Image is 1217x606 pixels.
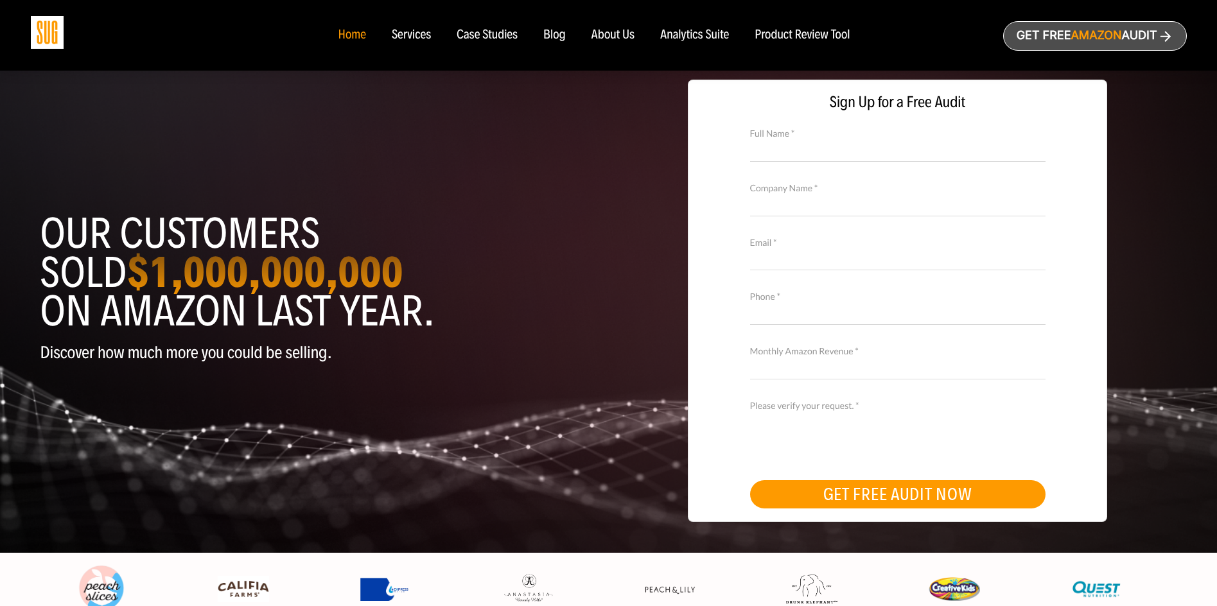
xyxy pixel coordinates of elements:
input: Full Name * [750,139,1046,161]
img: Peach & Lily [644,585,696,594]
a: Services [392,28,431,42]
img: Califia Farms [218,576,269,603]
a: Home [338,28,365,42]
label: Phone * [750,290,1046,304]
a: Case Studies [457,28,518,42]
img: Creative Kids [929,577,980,601]
strong: $1,000,000,000 [127,246,403,299]
p: Discover how much more you could be selling. [40,343,599,362]
input: Monthly Amazon Revenue * [750,357,1046,379]
span: Amazon [1071,29,1121,42]
a: Blog [543,28,566,42]
span: Sign Up for a Free Audit [701,93,1094,112]
label: Please verify your request. * [750,399,1046,413]
img: Express Water [360,578,412,601]
label: Full Name * [750,126,1046,141]
a: Analytics Suite [660,28,729,42]
input: Company Name * [750,193,1046,216]
h1: Our customers sold on Amazon last year. [40,214,599,331]
img: Quest Nutriton [1071,576,1122,603]
iframe: reCAPTCHA [750,411,945,461]
input: Email * [750,248,1046,270]
a: Get freeAmazonAudit [1003,21,1187,51]
img: Anastasia Beverly Hills [502,573,554,604]
label: Company Name * [750,181,1046,195]
a: About Us [591,28,635,42]
label: Email * [750,236,1046,250]
a: Product Review Tool [755,28,850,42]
input: Contact Number * [750,302,1046,325]
img: Sug [31,16,64,49]
img: Drunk Elephant [786,575,837,604]
label: Monthly Amazon Revenue * [750,344,1046,358]
button: GET FREE AUDIT NOW [750,480,1046,508]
